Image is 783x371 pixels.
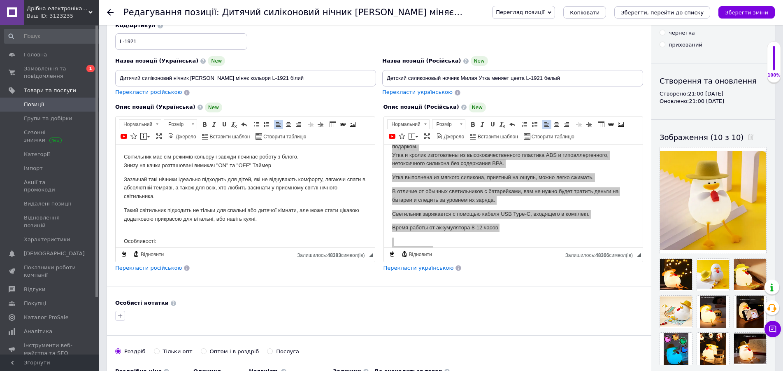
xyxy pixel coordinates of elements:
span: Перекласти українською [383,265,454,271]
div: Оновлено: 21:00 [DATE] [660,98,767,105]
span: Потягніть для зміни розмірів [637,253,641,257]
a: Додати відео з YouTube [388,132,397,141]
span: Імпорт [24,165,43,172]
span: Джерело [174,133,196,140]
span: Назва позиції (Українська) [115,58,198,64]
a: Видалити форматування [498,120,507,129]
p: Світильник має сім режимів кольору і завжди починає роботу з білого. Знизу на качки розташовані в... [8,8,251,26]
a: Зменшити відступ [574,120,583,129]
span: Опис позиції (Українська) [115,104,195,110]
a: По правому краю [294,120,303,129]
button: Зберегти зміни [718,6,775,19]
b: Особисті нотатки [115,300,169,306]
span: Покупці [24,300,46,307]
a: Видалити форматування [230,120,239,129]
h1: Редагування позиції: Дитячий силіконовий нічник Мила Качка міняє кольори L-1921 білий [123,7,554,17]
span: Відновити [408,251,432,258]
span: Категорії [24,151,50,158]
a: По лівому краю [274,120,283,129]
span: Назва позиції (Російська) [382,58,461,64]
i: Зберегти, перейти до списку [621,9,704,16]
div: Створено: 21:00 [DATE] [660,90,767,98]
a: Нормальний [387,119,430,129]
a: Підкреслений (Ctrl+U) [488,120,497,129]
a: Вставити/видалити нумерований список [520,120,529,129]
a: Курсив (Ctrl+I) [478,120,487,129]
a: Вставити/видалити нумерований список [252,120,261,129]
a: Підкреслений (Ctrl+U) [220,120,229,129]
a: Створити таблицю [523,132,576,141]
a: Розмір [164,119,197,129]
p: Утка выполнена из мягкого силикона, приятный на ощупь, можно легко сжимать. [8,29,251,37]
div: 100% Якість заповнення [767,41,781,83]
p: Такий світильник підходить не тільки для спальні або дитячої кімнати, але може стати цікавою дода... [8,62,251,79]
span: New [205,103,222,112]
a: Вставити іконку [397,132,407,141]
a: Вставити повідомлення [407,132,419,141]
a: Максимізувати [154,132,163,141]
span: [DEMOGRAPHIC_DATA] [24,250,85,257]
span: Перекласти російською [115,89,182,95]
div: чернетка [669,29,695,37]
a: Нормальний [119,119,161,129]
span: Код/Артикул [115,22,156,28]
span: Нормальний [388,120,421,129]
span: Джерело [443,133,465,140]
p: Зазвичай такі нічники ідеально підходить для дітей, які не відчувають комфорту, лягаючи спати в а... [8,31,251,56]
a: Вставити/видалити маркований список [530,120,539,129]
a: Зробити резервну копію зараз [119,250,128,259]
span: New [471,56,488,66]
button: Копіювати [563,6,606,19]
a: Зробити резервну копію зараз [388,250,397,259]
span: Видалені позиції [24,200,71,208]
a: По центру [284,120,293,129]
iframe: Редактор, 3B7D9322-56E7-4CD0-83BC-00308167E76D [116,145,375,247]
span: Замовлення та повідомлення [24,65,76,80]
a: По лівому краю [542,120,551,129]
span: Каталог ProSale [24,314,68,321]
span: Нормальний [119,120,153,129]
div: Послуга [276,348,299,355]
div: Кiлькiсть символiв [565,250,637,258]
div: Роздріб [124,348,146,355]
span: Відновлення позицій [24,214,76,229]
a: Джерело [167,132,197,141]
span: Розмір [164,120,189,129]
iframe: Редактор, C4037E6D-5ED2-4186-8531-98445188BA7E [384,145,643,247]
a: Джерело [435,132,466,141]
div: Тільки опт [163,348,193,355]
body: Редактор, 3B7D9322-56E7-4CD0-83BC-00308167E76D [8,8,251,344]
a: Вставити/видалити маркований список [262,120,271,129]
span: Товари та послуги [24,87,76,94]
a: Створити таблицю [254,132,307,141]
span: Позиції [24,101,44,108]
span: Групи та добірки [24,115,72,122]
a: Курсив (Ctrl+I) [210,120,219,129]
span: Опис позиції (Російська) [383,104,459,110]
input: Наприклад, H&M жіноча сукня зелена 38 розмір вечірня максі з блискітками [382,70,643,86]
a: Збільшити відступ [316,120,325,129]
span: Дрібна електроніка та посуд для вашого дому [27,5,88,12]
span: Вставити шаблон [209,133,250,140]
span: Сезонні знижки [24,129,76,144]
a: Таблиця [597,120,606,129]
a: Вставити шаблон [201,132,251,141]
a: Вставити повідомлення [139,132,151,141]
a: Збільшити відступ [584,120,593,129]
p: Светильник заряжается с помощью кабеля USB Type-C, входящего в комплект. [8,65,251,74]
span: 48366 [595,252,609,258]
span: 1 [86,65,95,72]
a: По правому краю [562,120,571,129]
div: 100% [767,72,781,78]
a: Максимізувати [423,132,432,141]
span: Акції та промокоди [24,179,76,194]
div: Повернутися назад [107,9,114,16]
a: Вставити іконку [129,132,138,141]
a: Зображення [348,120,357,129]
span: Вставити шаблон [476,133,518,140]
a: Таблиця [328,120,337,129]
div: Оптом і в роздріб [210,348,259,355]
a: Відновити [132,250,165,259]
div: Створення та оновлення [660,76,767,86]
a: Вставити/Редагувати посилання (Ctrl+L) [338,120,347,129]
